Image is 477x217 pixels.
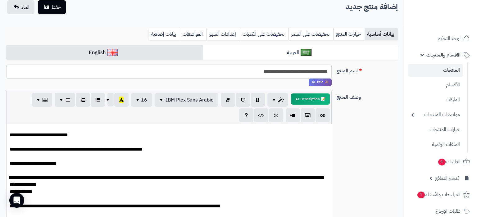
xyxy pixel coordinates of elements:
[131,93,152,107] button: 16
[346,1,398,13] h2: إضافة منتج جديد
[207,28,240,40] a: إعدادات السيو
[408,187,473,202] a: المراجعات والأسئلة1
[417,192,425,198] span: 1
[426,51,461,59] span: الأقسام والمنتجات
[408,78,463,92] a: الأقسام
[408,138,463,151] a: الملفات الرقمية
[435,207,461,215] span: طلبات الإرجاع
[438,34,461,43] span: لوحة التحكم
[408,93,463,106] a: الماركات
[288,28,333,40] a: تخفيضات على السعر
[21,3,30,11] span: الغاء
[52,3,61,11] span: حفظ
[365,28,398,40] a: بيانات أساسية
[435,174,460,183] span: مُنشئ النماذج
[38,0,66,14] button: حفظ
[7,0,34,14] a: الغاء
[333,28,365,40] a: خيارات المنتج
[107,49,118,56] img: English
[417,190,461,199] span: المراجعات والأسئلة
[202,45,398,60] a: العربية
[166,96,213,104] span: IBM Plex Sans Arabic
[309,79,332,86] span: انقر لاستخدام رفيقك الذكي
[438,159,446,165] span: 1
[408,154,473,169] a: الطلبات1
[438,157,461,166] span: الطلبات
[408,108,463,121] a: مواصفات المنتجات
[180,28,207,40] a: المواصفات
[240,28,288,40] a: تخفيضات على الكميات
[149,28,180,40] a: بيانات إضافية
[408,64,463,77] a: المنتجات
[408,31,473,46] a: لوحة التحكم
[6,45,202,60] a: English
[141,96,147,104] span: 16
[334,91,400,101] label: وصف المنتج
[291,93,330,105] button: 📝 AI Description
[301,49,311,56] img: العربية
[155,93,218,107] button: IBM Plex Sans Arabic
[334,65,400,75] label: اسم المنتج
[408,123,463,136] a: خيارات المنتجات
[9,193,24,208] div: Open Intercom Messenger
